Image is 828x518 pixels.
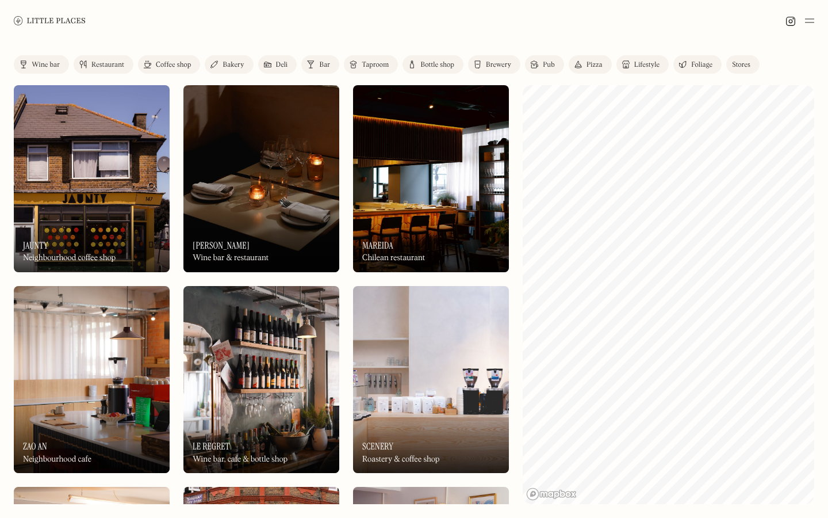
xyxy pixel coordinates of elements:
[23,441,47,452] h3: Zao An
[362,240,393,251] h3: Mareida
[732,62,750,68] div: Stores
[14,85,170,272] img: Jaunty
[32,62,60,68] div: Wine bar
[223,62,244,68] div: Bakery
[523,85,814,504] canvas: Map
[353,85,509,272] a: MareidaMareidaMareidaChilean restaurant
[362,62,389,68] div: Taproom
[420,62,454,68] div: Bottle shop
[344,55,398,74] a: Taproom
[353,286,509,473] img: Scenery
[301,55,339,74] a: Bar
[23,455,91,464] div: Neighbourhood cafe
[586,62,603,68] div: Pizza
[14,55,69,74] a: Wine bar
[183,286,339,473] img: Le Regret
[23,253,116,263] div: Neighbourhood coffee shop
[526,487,577,501] a: Mapbox homepage
[616,55,669,74] a: Lifestyle
[634,62,660,68] div: Lifestyle
[156,62,191,68] div: Coffee shop
[258,55,297,74] a: Deli
[691,62,712,68] div: Foliage
[673,55,722,74] a: Foliage
[183,286,339,473] a: Le RegretLe RegretLe RegretWine bar, cafe & bottle shop
[486,62,511,68] div: Brewery
[362,455,439,464] div: Roastery & coffee shop
[543,62,555,68] div: Pub
[726,55,760,74] a: Stores
[353,286,509,473] a: SceneryScenerySceneryRoastery & coffee shop
[193,240,250,251] h3: [PERSON_NAME]
[319,62,330,68] div: Bar
[183,85,339,272] img: Luna
[14,286,170,473] img: Zao An
[362,253,425,263] div: Chilean restaurant
[353,85,509,272] img: Mareida
[276,62,288,68] div: Deli
[74,55,133,74] a: Restaurant
[402,55,463,74] a: Bottle shop
[468,55,520,74] a: Brewery
[525,55,564,74] a: Pub
[193,253,269,263] div: Wine bar & restaurant
[193,441,229,452] h3: Le Regret
[183,85,339,272] a: LunaLuna[PERSON_NAME]Wine bar & restaurant
[91,62,124,68] div: Restaurant
[569,55,612,74] a: Pizza
[193,455,287,464] div: Wine bar, cafe & bottle shop
[362,441,393,452] h3: Scenery
[14,85,170,272] a: JauntyJauntyJauntyNeighbourhood coffee shop
[138,55,200,74] a: Coffee shop
[14,286,170,473] a: Zao AnZao AnZao AnNeighbourhood cafe
[205,55,253,74] a: Bakery
[23,240,48,251] h3: Jaunty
